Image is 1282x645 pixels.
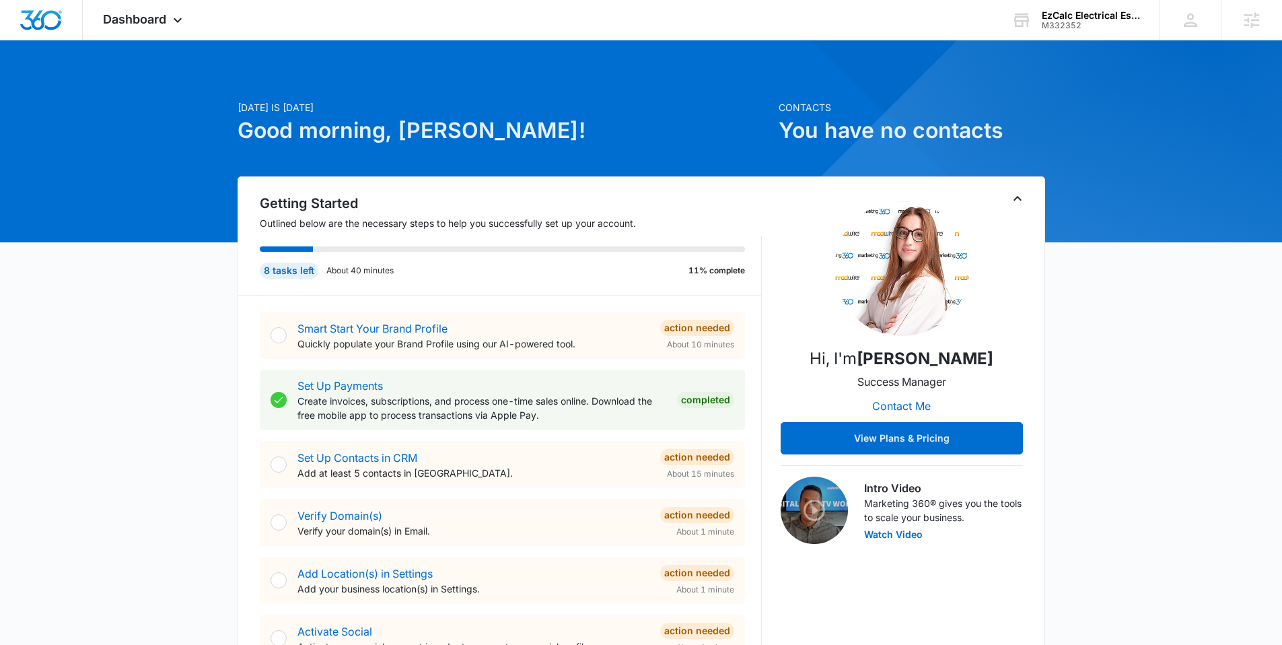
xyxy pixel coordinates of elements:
h2: Getting Started [260,193,762,213]
div: account id [1042,21,1140,30]
div: account name [1042,10,1140,21]
span: About 1 minute [676,526,734,538]
div: 8 tasks left [260,263,318,279]
p: Contacts [779,100,1045,114]
button: Watch Video [864,530,923,539]
p: Add at least 5 contacts in [GEOGRAPHIC_DATA]. [297,466,649,480]
div: Action Needed [660,623,734,639]
p: Add your business location(s) in Settings. [297,582,649,596]
p: Hi, I'm [810,347,993,371]
div: Completed [677,392,734,408]
p: About 40 minutes [326,265,394,277]
strong: [PERSON_NAME] [857,349,993,368]
p: Verify your domain(s) in Email. [297,524,649,538]
a: Add Location(s) in Settings [297,567,433,580]
h3: Intro Video [864,480,1023,496]
img: Madison Hocknell [834,201,969,336]
img: Intro Video [781,477,848,544]
div: Action Needed [660,449,734,465]
p: Outlined below are the necessary steps to help you successfully set up your account. [260,216,762,230]
a: Set Up Contacts in CRM [297,451,417,465]
span: About 15 minutes [667,468,734,480]
h1: Good morning, [PERSON_NAME]! [238,114,771,147]
a: Verify Domain(s) [297,509,382,522]
p: Success Manager [857,374,946,390]
span: About 1 minute [676,584,734,596]
button: View Plans & Pricing [781,422,1023,454]
h1: You have no contacts [779,114,1045,147]
p: Quickly populate your Brand Profile using our AI-powered tool. [297,337,649,351]
span: Dashboard [103,12,166,26]
div: Action Needed [660,565,734,581]
div: Action Needed [660,507,734,523]
div: Action Needed [660,320,734,336]
a: Activate Social [297,625,372,638]
p: Marketing 360® gives you the tools to scale your business. [864,496,1023,524]
span: About 10 minutes [667,339,734,351]
p: [DATE] is [DATE] [238,100,771,114]
p: Create invoices, subscriptions, and process one-time sales online. Download the free mobile app t... [297,394,666,422]
p: 11% complete [688,265,745,277]
a: Set Up Payments [297,379,383,393]
a: Smart Start Your Brand Profile [297,322,448,335]
button: Contact Me [859,390,944,422]
button: Toggle Collapse [1009,191,1026,207]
